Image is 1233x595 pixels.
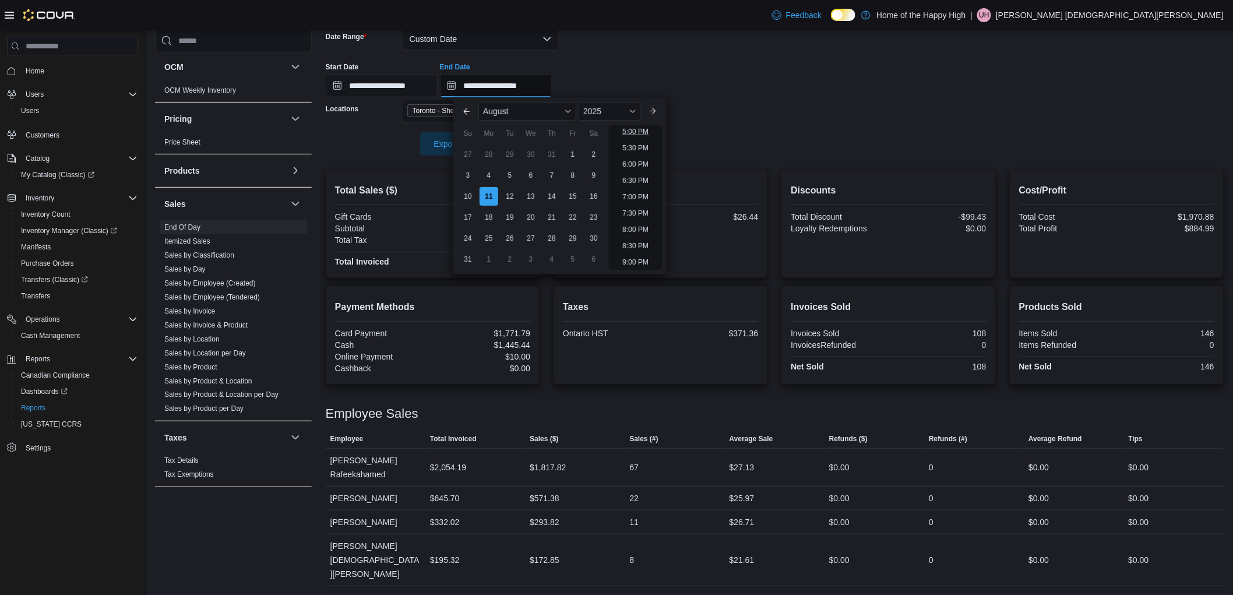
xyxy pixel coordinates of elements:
[579,102,641,121] div: Button. Open the year selector. 2025 is currently selected.
[288,197,302,211] button: Sales
[335,224,431,233] div: Subtotal
[164,251,234,260] span: Sales by Classification
[164,404,244,414] span: Sales by Product per Day
[2,62,142,79] button: Home
[21,441,138,455] span: Settings
[164,432,286,443] button: Taxes
[164,223,200,231] a: End Of Day
[1019,340,1115,350] div: Items Refunded
[522,145,540,164] div: day-30
[2,351,142,367] button: Reports
[16,329,84,343] a: Cash Management
[542,208,561,227] div: day-21
[891,329,987,338] div: 108
[21,226,117,235] span: Inventory Manager (Classic)
[829,491,850,505] div: $0.00
[522,166,540,185] div: day-6
[584,187,603,206] div: day-16
[618,174,653,188] li: 6:30 PM
[26,443,51,453] span: Settings
[629,491,639,505] div: 22
[164,362,217,372] span: Sales by Product
[1019,362,1052,371] strong: Net Sold
[16,368,138,382] span: Canadian Compliance
[164,198,186,210] h3: Sales
[16,368,94,382] a: Canadian Compliance
[164,348,246,358] span: Sales by Location per Day
[7,58,138,487] nav: Complex example
[12,383,142,400] a: Dashboards
[2,126,142,143] button: Customers
[483,107,509,116] span: August
[563,250,582,269] div: day-5
[326,62,359,72] label: Start Date
[618,141,653,155] li: 5:30 PM
[164,390,279,400] span: Sales by Product & Location per Day
[164,321,248,329] a: Sales by Invoice & Product
[335,340,431,350] div: Cash
[164,198,286,210] button: Sales
[16,289,138,303] span: Transfers
[1019,329,1115,338] div: Items Sold
[563,208,582,227] div: day-22
[16,168,138,182] span: My Catalog (Classic)
[164,335,220,343] a: Sales by Location
[435,212,530,221] div: $0.00
[618,190,653,204] li: 7:00 PM
[891,224,987,233] div: $0.00
[326,104,359,114] label: Locations
[1119,329,1214,338] div: 146
[542,250,561,269] div: day-4
[21,420,82,429] span: [US_STATE] CCRS
[542,187,561,206] div: day-14
[563,145,582,164] div: day-1
[563,124,582,143] div: Fr
[2,439,142,456] button: Settings
[155,83,312,102] div: OCM
[643,102,662,121] button: Next month
[16,207,75,221] a: Inventory Count
[584,166,603,185] div: day-9
[12,103,142,119] button: Users
[563,229,582,248] div: day-29
[457,102,476,121] button: Previous Month
[876,8,966,22] p: Home of the Happy High
[164,432,187,443] h3: Taxes
[730,434,773,443] span: Average Sale
[618,206,653,220] li: 7:30 PM
[335,364,431,373] div: Cashback
[16,289,55,303] a: Transfers
[501,187,519,206] div: day-12
[1019,184,1214,198] h2: Cost/Profit
[335,235,431,245] div: Total Tax
[164,471,214,479] a: Tax Exemptions
[480,145,498,164] div: day-28
[829,434,868,443] span: Refunds ($)
[164,138,200,146] a: Price Sheet
[530,434,558,443] span: Sales ($)
[335,329,431,338] div: Card Payment
[1129,460,1149,474] div: $0.00
[16,273,93,287] a: Transfers (Classic)
[767,3,826,27] a: Feedback
[26,154,50,163] span: Catalog
[480,208,498,227] div: day-18
[16,104,44,118] a: Users
[21,170,94,179] span: My Catalog (Classic)
[730,460,755,474] div: $27.13
[335,184,530,198] h2: Total Sales ($)
[26,193,54,203] span: Inventory
[288,60,302,74] button: OCM
[164,138,200,147] span: Price Sheet
[501,208,519,227] div: day-19
[459,124,477,143] div: Su
[164,321,248,330] span: Sales by Invoice & Product
[663,212,759,221] div: $26.44
[1028,491,1049,505] div: $0.00
[563,166,582,185] div: day-8
[16,207,138,221] span: Inventory Count
[12,288,142,304] button: Transfers
[12,416,142,432] button: [US_STATE] CCRS
[791,340,886,350] div: InvoicesRefunded
[16,224,138,238] span: Inventory Manager (Classic)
